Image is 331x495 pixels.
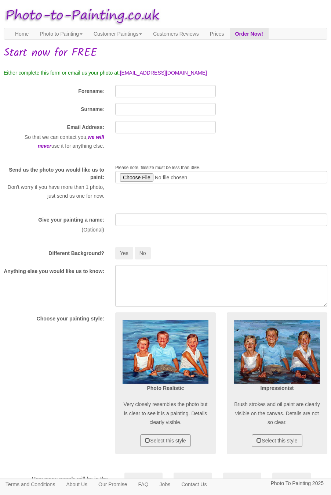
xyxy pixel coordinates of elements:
button: No [135,247,151,259]
a: Contact Us [176,479,212,490]
label: Surname [81,105,103,113]
p: Photo Realistic [123,384,208,393]
label: Different Background? [48,250,104,257]
a: Our Promise [93,479,133,490]
h1: Start now for FREE [4,47,327,59]
button: 0 [124,473,163,493]
span: Either complete this form or email us your photo at: [4,70,120,76]
p: Don't worry if you have more than 1 photo, just send us one for now. [4,183,104,201]
button: 3+ [272,473,310,493]
p: (Optional) [4,225,104,234]
p: So that we can contact you, use it for anything else. [4,133,104,151]
img: Impressionist [234,320,320,384]
a: Order Now! [230,28,269,39]
a: About Us [61,479,93,490]
label: Give your painting a name: [38,216,104,223]
a: FAQ [133,479,154,490]
span: Please note, filesize must be less than 3MB [115,165,200,170]
p: Impressionist [234,384,320,393]
p: Photo To Painting 2025 [270,479,324,488]
button: Select this style [252,434,302,447]
p: Brush strokes and oil paint are clearly visible on the canvas. Details are not so clear. [234,400,320,427]
a: Customers Reviews [148,28,204,39]
a: Prices [204,28,230,39]
a: Customer Paintings [88,28,148,39]
label: Anything else you would like us to know: [4,268,104,275]
a: Jobs [154,479,176,490]
a: Home [10,28,34,39]
label: How many people will be in the painting? [15,475,108,490]
p: Very closely resembles the photo but is clear to see it is a painting. Details clearly visible. [123,400,208,427]
em: we will never [38,134,104,149]
button: Yes [115,247,133,259]
img: Realism [123,320,208,384]
label: Forename [78,87,103,95]
a: Photo to Painting [34,28,88,39]
button: Select this style [140,434,190,447]
label: Send us the photo you would like us to paint: [4,166,104,181]
button: 2 [223,473,261,493]
button: 1 [174,473,212,493]
a: [EMAIL_ADDRESS][DOMAIN_NAME] [120,70,207,76]
label: Choose your painting style: [37,315,104,322]
label: Email Address: [67,123,104,131]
